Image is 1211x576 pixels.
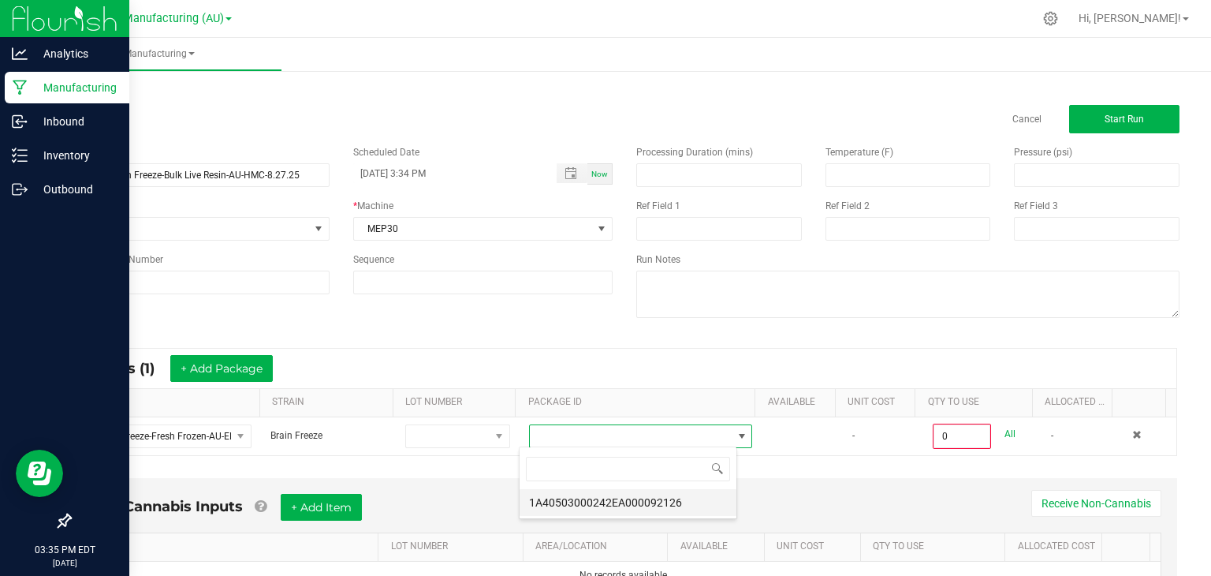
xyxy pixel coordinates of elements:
[38,38,281,71] a: Manufacturing
[7,543,122,557] p: 03:35 PM EDT
[255,498,266,515] a: Add Non-Cannabis items that were also consumed in the run (e.g. gloves and packaging); Also add N...
[357,200,393,211] span: Machine
[353,254,394,265] span: Sequence
[1014,200,1058,211] span: Ref Field 3
[28,78,122,97] p: Manufacturing
[825,147,893,158] span: Temperature (F)
[1018,540,1096,553] a: Allocated CostSortable
[353,147,419,158] span: Scheduled Date
[12,181,28,197] inline-svg: Outbound
[12,148,28,163] inline-svg: Inventory
[28,146,122,165] p: Inventory
[270,430,322,441] span: Brain Freeze
[636,147,753,158] span: Processing Duration (mins)
[1051,430,1053,441] span: -
[28,112,122,131] p: Inbound
[636,200,680,211] span: Ref Field 1
[520,489,736,516] li: 1A40503000242EA000092126
[84,396,253,409] a: ITEMSortable
[848,396,909,409] a: Unit CostSortable
[7,557,122,569] p: [DATE]
[1125,396,1160,409] a: Sortable
[28,180,122,199] p: Outbound
[70,218,309,240] span: Extraction
[591,170,608,178] span: Now
[1004,424,1015,445] a: All
[1069,105,1179,133] button: Start Run
[12,114,28,129] inline-svg: Inbound
[12,46,28,62] inline-svg: Analytics
[38,47,281,61] span: Manufacturing
[353,163,541,183] input: Scheduled Datetime
[88,360,170,377] span: Inputs (1)
[636,254,680,265] span: Run Notes
[1041,11,1060,26] div: Manage settings
[12,80,28,95] inline-svg: Manufacturing
[1031,490,1161,517] button: Receive Non-Cannabis
[680,540,758,553] a: AVAILABLESortable
[91,12,224,25] span: Stash Manufacturing (AU)
[354,218,593,240] span: MEP30
[1079,12,1181,24] span: Hi, [PERSON_NAME]!
[1114,540,1144,553] a: Sortable
[825,200,870,211] span: Ref Field 2
[28,44,122,63] p: Analytics
[1014,147,1072,158] span: Pressure (psi)
[852,430,855,441] span: -
[391,540,517,553] a: LOT NUMBERSortable
[1045,396,1106,409] a: Allocated CostSortable
[1012,113,1041,126] a: Cancel
[281,494,362,521] button: + Add Item
[272,396,386,409] a: STRAINSortable
[170,355,273,382] button: + Add Package
[88,498,243,515] span: Non-Cannabis Inputs
[873,540,999,553] a: QTY TO USESortable
[535,540,661,553] a: AREA/LOCATIONSortable
[405,396,509,409] a: LOT NUMBERSortable
[16,450,63,497] iframe: Resource center
[83,425,231,447] span: Brain Freeze-Fresh Frozen-AU-EM
[768,396,829,409] a: AVAILABLESortable
[100,540,371,553] a: ITEMSortable
[557,163,587,183] span: Toggle popup
[777,540,855,553] a: Unit CostSortable
[528,396,750,409] a: PACKAGE IDSortable
[928,396,1027,409] a: QTY TO USESortable
[1105,114,1144,125] span: Start Run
